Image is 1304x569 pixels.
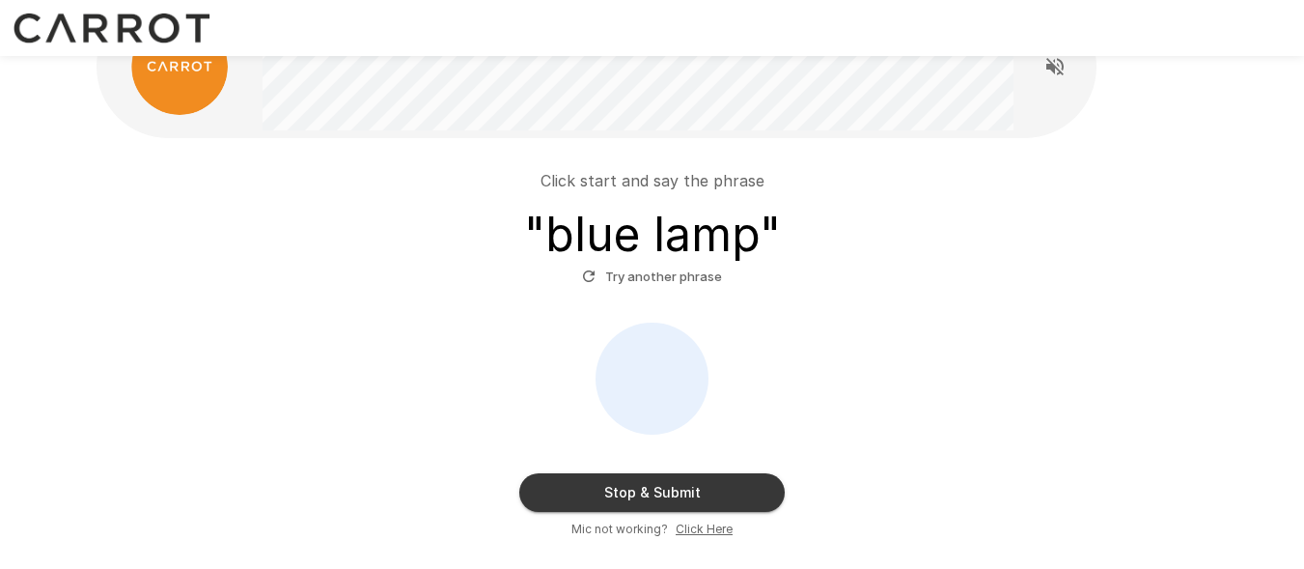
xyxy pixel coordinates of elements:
img: carrot_logo.png [131,18,228,115]
button: Read questions aloud [1036,47,1074,86]
button: Stop & Submit [519,473,785,512]
h3: " blue lamp " [524,208,781,262]
u: Click Here [676,522,733,536]
p: Click start and say the phrase [541,169,764,192]
span: Mic not working? [571,520,668,539]
button: Try another phrase [577,262,727,292]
